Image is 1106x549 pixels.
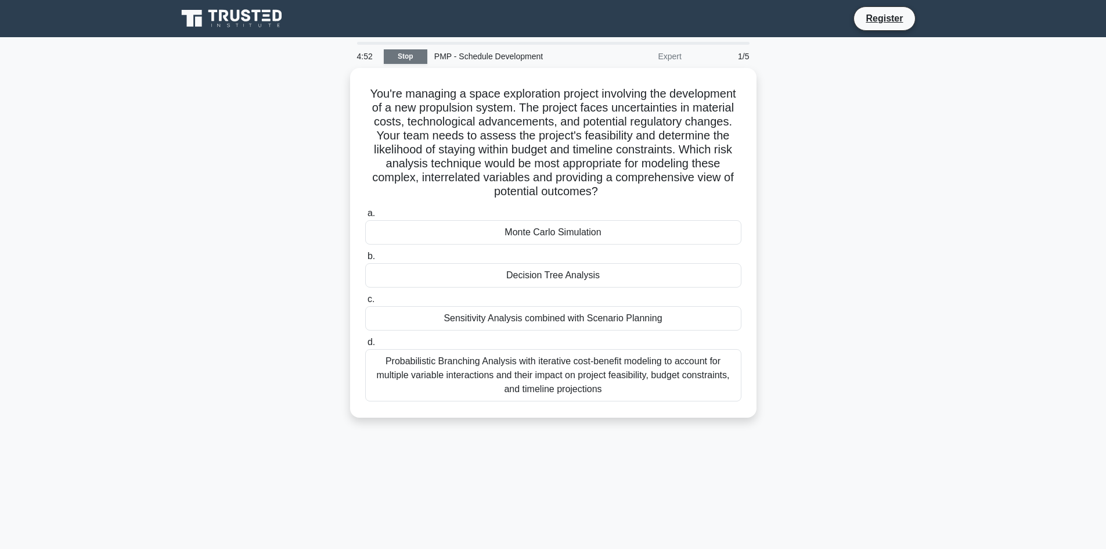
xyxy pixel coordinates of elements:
[689,45,756,68] div: 1/5
[384,49,427,64] a: Stop
[368,337,375,347] span: d.
[368,208,375,218] span: a.
[365,220,741,245] div: Monte Carlo Simulation
[365,349,741,401] div: Probabilistic Branching Analysis with iterative cost-benefit modeling to account for multiple var...
[350,45,384,68] div: 4:52
[365,306,741,331] div: Sensitivity Analysis combined with Scenario Planning
[368,251,375,261] span: b.
[427,45,587,68] div: PMP - Schedule Development
[365,263,741,288] div: Decision Tree Analysis
[859,11,910,26] a: Register
[364,87,743,199] h5: You're managing a space exploration project involving the development of a new propulsion system....
[587,45,689,68] div: Expert
[368,294,374,304] span: c.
